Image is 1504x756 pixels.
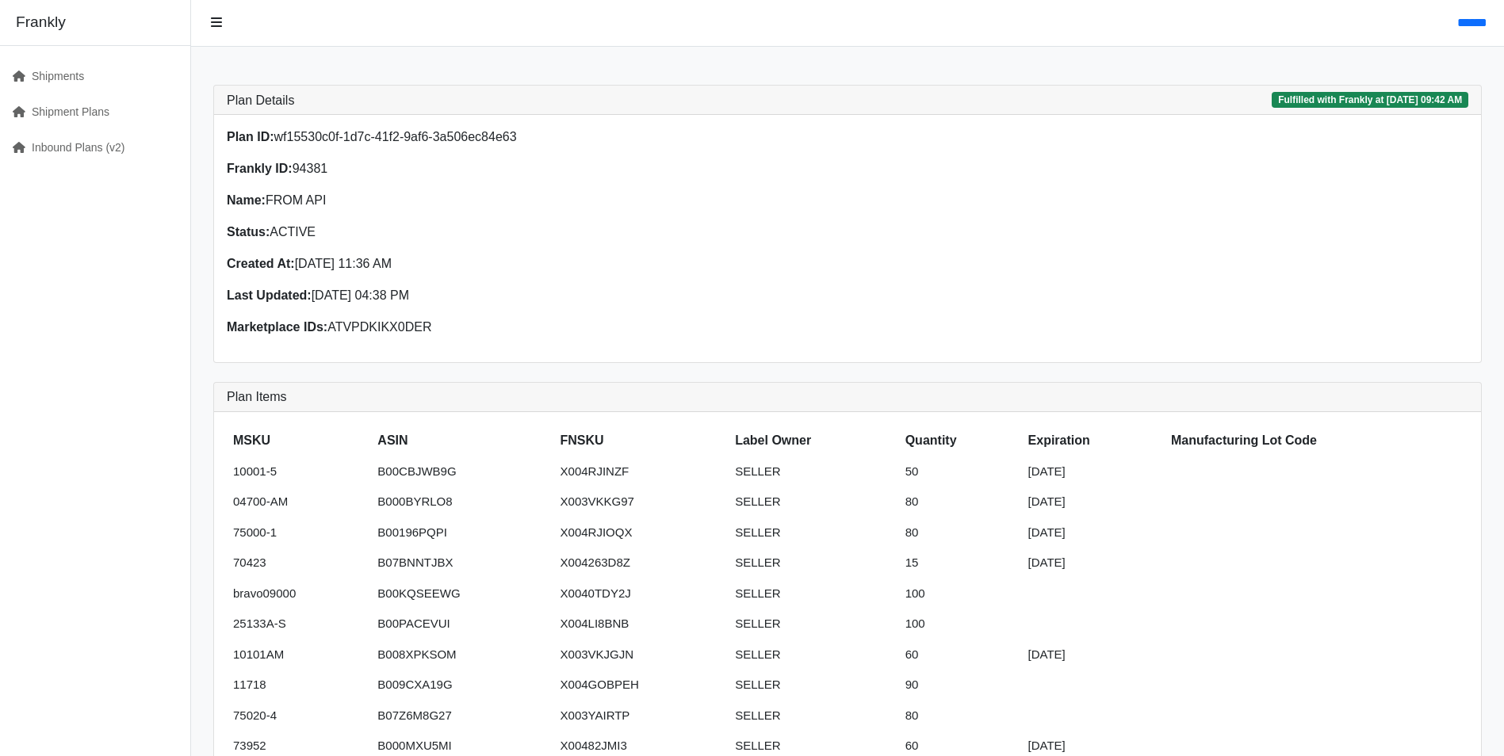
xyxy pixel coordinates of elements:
[729,487,899,517] td: SELLER
[554,517,729,548] td: X004RJIOQX
[227,425,371,456] th: MSKU
[227,318,838,337] p: ATVPDKIKX0DER
[554,425,729,456] th: FNSKU
[227,159,838,178] p: 94381
[729,640,899,670] td: SELLER
[227,517,371,548] td: 75000-1
[227,288,312,302] strong: Last Updated:
[899,548,1022,578] td: 15
[899,578,1022,609] td: 100
[371,640,553,670] td: B008XPKSOM
[899,640,1022,670] td: 60
[899,609,1022,640] td: 100
[1022,425,1165,456] th: Expiration
[371,548,553,578] td: B07BNNTJBX
[227,254,838,273] p: [DATE] 11:36 AM
[729,578,899,609] td: SELLER
[899,487,1022,517] td: 80
[227,130,274,143] strong: Plan ID:
[227,701,371,731] td: 75020-4
[899,456,1022,487] td: 50
[554,670,729,701] td: X004GOBPEH
[227,162,293,175] strong: Frankly ID:
[554,640,729,670] td: X003VKJGJN
[1022,640,1165,670] td: [DATE]
[227,609,371,640] td: 25133A-S
[227,487,371,517] td: 04700-AM
[554,548,729,578] td: X004263D8Z
[227,320,327,334] strong: Marketplace IDs:
[1022,548,1165,578] td: [DATE]
[227,128,838,147] p: wf15530c0f-1d7c-41f2-9af6-3a506ec84e63
[554,456,729,487] td: X004RJINZF
[1022,487,1165,517] td: [DATE]
[227,286,838,305] p: [DATE] 04:38 PM
[729,609,899,640] td: SELLER
[1022,456,1165,487] td: [DATE]
[371,670,553,701] td: B009CXA19G
[227,193,266,207] strong: Name:
[1272,92,1468,108] span: Fulfilled with Frankly at [DATE] 09:42 AM
[227,223,838,242] p: ACTIVE
[227,640,371,670] td: 10101AM
[729,517,899,548] td: SELLER
[227,456,371,487] td: 10001-5
[554,578,729,609] td: X0040TDY2J
[227,578,371,609] td: bravo09000
[899,670,1022,701] td: 90
[371,578,553,609] td: B00KQSEEWG
[1022,517,1165,548] td: [DATE]
[371,517,553,548] td: B00196PQPI
[554,701,729,731] td: X003YAIRTP
[729,701,899,731] td: SELLER
[899,701,1022,731] td: 80
[371,609,553,640] td: B00PACEVUI
[227,670,371,701] td: 11718
[371,456,553,487] td: B00CBJWB9G
[554,487,729,517] td: X003VKKG97
[1165,425,1468,456] th: Manufacturing Lot Code
[554,609,729,640] td: X004LI8BNB
[227,548,371,578] td: 70423
[729,456,899,487] td: SELLER
[729,548,899,578] td: SELLER
[227,225,270,239] strong: Status:
[227,93,294,108] h3: Plan Details
[899,425,1022,456] th: Quantity
[371,487,553,517] td: B000BYRLO8
[729,670,899,701] td: SELLER
[371,425,553,456] th: ASIN
[371,701,553,731] td: B07Z6M8G27
[899,517,1022,548] td: 80
[227,191,838,210] p: FROM API
[227,389,1468,404] h3: Plan Items
[227,257,295,270] strong: Created At:
[729,425,899,456] th: Label Owner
